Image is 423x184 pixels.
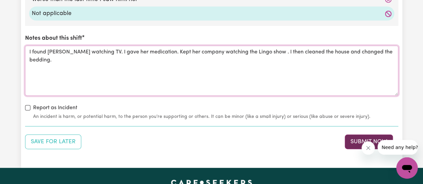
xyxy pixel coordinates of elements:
[25,135,81,149] button: Save your job report
[361,141,375,155] iframe: Close message
[33,104,77,112] label: Report as Incident
[25,34,82,43] label: Notes about this shift
[32,9,392,18] label: Not applicable
[396,157,418,179] iframe: Button to launch messaging window
[345,135,393,149] button: Submit your job report
[4,5,40,10] span: Need any help?
[378,140,418,155] iframe: Message from company
[25,46,398,96] textarea: I found [PERSON_NAME] watching TV. I gave her medication. Kept her company watching the Lingo sho...
[33,113,398,120] small: An incident is harm, or potential harm, to the person you're supporting or others. It can be mino...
